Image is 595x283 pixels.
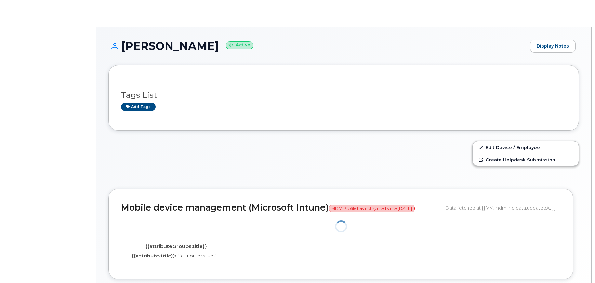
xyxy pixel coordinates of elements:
small: Active [226,41,253,49]
span: MDM Profile has not synced since [DATE] [329,205,415,212]
h3: Tags List [121,91,566,99]
div: Data fetched at {{ VM.mdmInfo.data.updatedAt }} [446,201,561,214]
a: Edit Device / Employee [473,141,579,153]
a: Create Helpdesk Submission [473,153,579,166]
label: {{attribute.title}}: [132,253,176,259]
a: Add tags [121,103,156,111]
span: {{attribute.value}} [177,253,217,258]
h1: [PERSON_NAME] [108,40,527,52]
a: Display Notes [530,40,576,53]
h4: {{attributeGroups.title}} [126,244,226,250]
h2: Mobile device management (Microsoft Intune) [121,203,440,213]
